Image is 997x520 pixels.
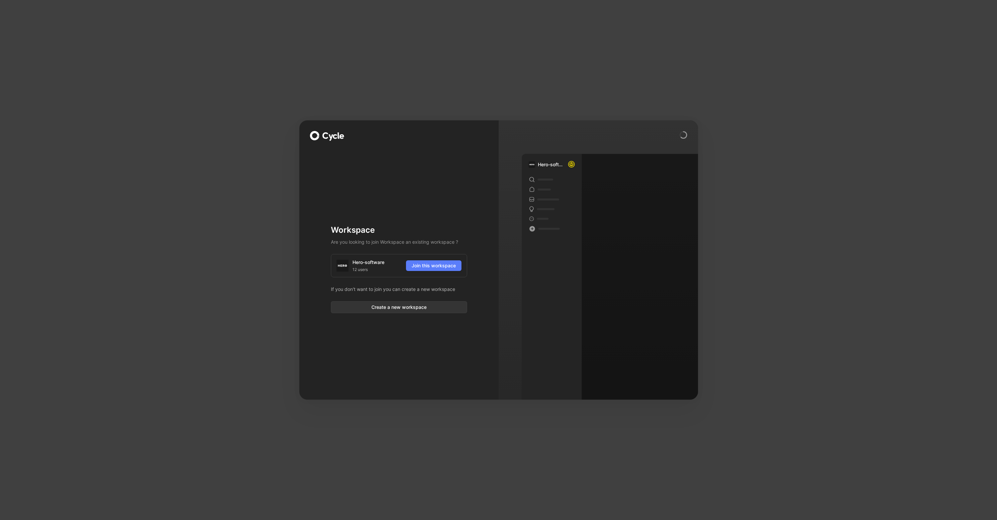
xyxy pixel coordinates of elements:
[352,258,384,266] div: Hero-software
[569,162,574,167] div: M
[529,161,535,168] img: hero-software.de
[412,262,456,270] span: Join this workspace
[337,303,461,311] span: Create a new workspace
[331,301,467,313] button: Create a new workspace
[331,285,467,293] p: If you don't want to join you can create a new workspace
[352,266,368,273] span: 12 users
[331,238,467,246] h2: Are you looking to join Workspace an existing workspace ?
[331,225,467,235] h1: Workspace
[538,161,562,169] div: Hero-software
[337,260,349,272] img: logo
[406,260,461,271] button: Join this workspace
